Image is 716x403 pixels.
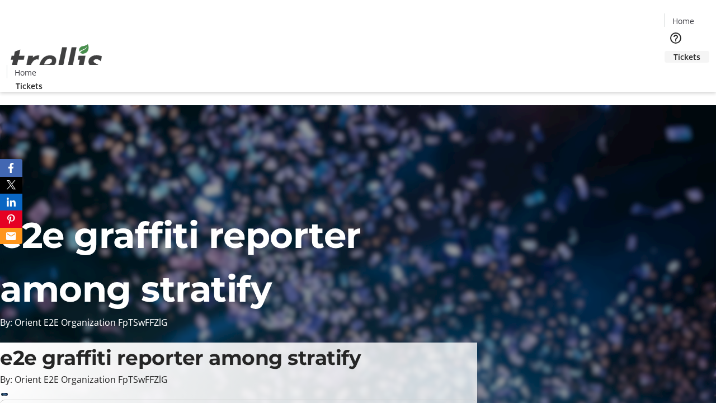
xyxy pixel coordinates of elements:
[665,63,687,85] button: Cart
[16,80,43,92] span: Tickets
[665,27,687,49] button: Help
[665,51,709,63] a: Tickets
[673,51,700,63] span: Tickets
[7,32,106,88] img: Orient E2E Organization FpTSwFFZlG's Logo
[7,80,51,92] a: Tickets
[7,67,43,78] a: Home
[672,15,694,27] span: Home
[665,15,701,27] a: Home
[15,67,36,78] span: Home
